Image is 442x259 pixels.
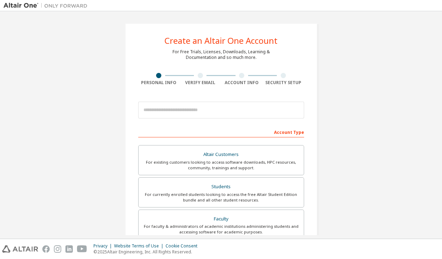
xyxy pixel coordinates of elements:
div: Cookie Consent [166,243,202,249]
div: For existing customers looking to access software downloads, HPC resources, community, trainings ... [143,159,300,171]
div: Security Setup [262,80,304,86]
div: Altair Customers [143,150,300,159]
div: Account Type [138,126,304,137]
div: For currently enrolled students looking to access the free Altair Student Edition bundle and all ... [143,192,300,203]
div: Privacy [93,243,114,249]
img: facebook.svg [42,245,50,253]
img: altair_logo.svg [2,245,38,253]
div: For Free Trials, Licenses, Downloads, Learning & Documentation and so much more. [173,49,270,60]
p: © 2025 Altair Engineering, Inc. All Rights Reserved. [93,249,202,255]
div: Students [143,182,300,192]
div: Personal Info [138,80,180,86]
img: linkedin.svg [65,245,73,253]
img: instagram.svg [54,245,61,253]
div: For faculty & administrators of academic institutions administering students and accessing softwa... [143,224,300,235]
div: Website Terms of Use [114,243,166,249]
img: youtube.svg [77,245,87,253]
div: Account Info [221,80,263,86]
div: Verify Email [180,80,221,86]
div: Create an Altair One Account [164,36,278,45]
div: Faculty [143,214,300,224]
img: Altair One [3,2,91,9]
